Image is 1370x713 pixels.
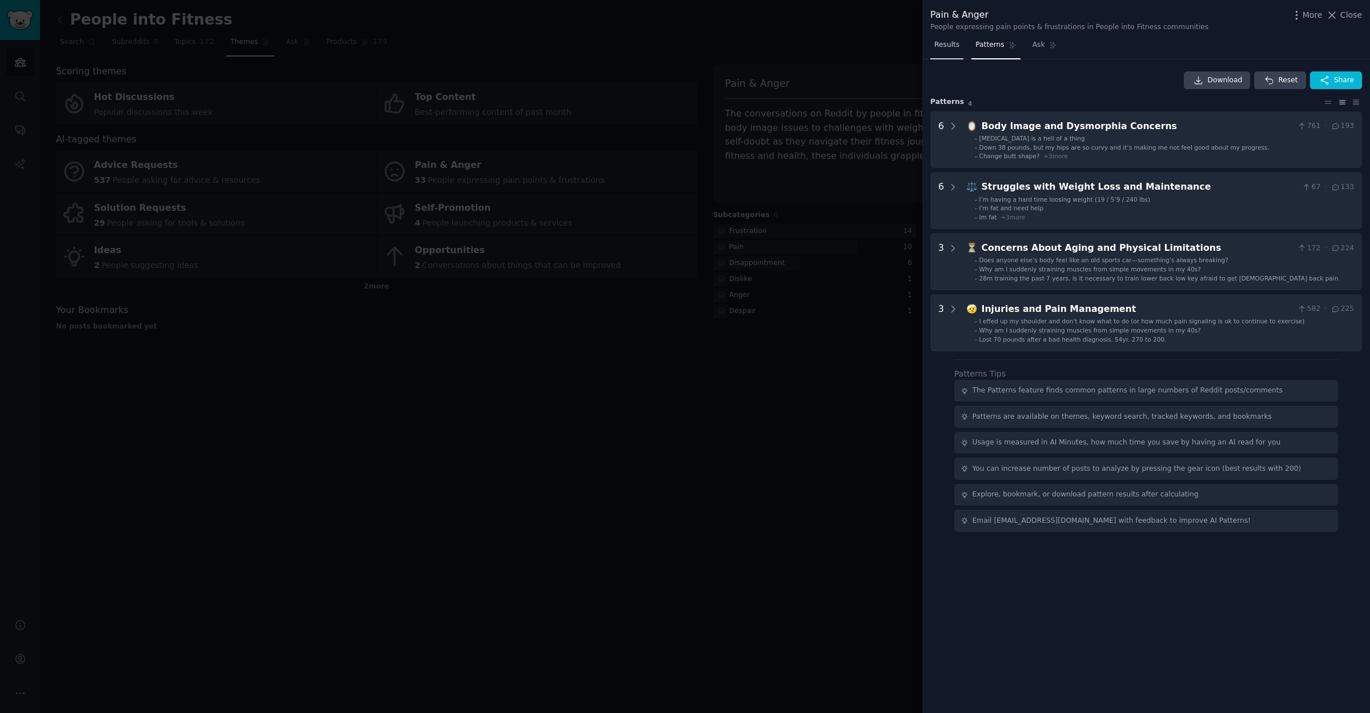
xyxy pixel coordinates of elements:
[1324,243,1327,254] span: ·
[966,181,978,192] span: ⚖️
[1326,9,1362,21] button: Close
[1331,121,1354,131] span: 193
[1208,75,1243,86] span: Download
[1324,182,1327,193] span: ·
[938,180,944,221] div: 6
[1324,121,1327,131] span: ·
[1184,71,1251,90] a: Download
[966,242,978,253] span: ⏳
[934,40,959,50] span: Results
[968,100,972,107] span: 4
[938,241,944,282] div: 3
[979,336,1167,343] span: Lost 70 pounds after a bad health diagnosis. 54yr. 270 to 200.
[979,257,1228,263] span: Does anyone else’s body feel like an old sports car—something’s always breaking?
[979,153,1040,159] span: Change butt shape?
[975,326,977,334] div: -
[1028,36,1061,59] a: Ask
[930,97,964,107] span: Pattern s
[954,369,1006,378] label: Patterns Tips
[979,214,997,221] span: Im fat
[979,205,1044,211] span: I'm fat and need help
[975,317,977,325] div: -
[1254,71,1305,90] button: Reset
[979,144,1269,151] span: Down 38 pounds, but my hips are so curvy and it’s making me not feel good about my progress.
[973,516,1251,526] div: Email [EMAIL_ADDRESS][DOMAIN_NAME] with feedback to improve AI Patterns!
[966,121,978,131] span: 🪞
[1032,40,1045,50] span: Ask
[982,180,1298,194] div: Struggles with Weight Loss and Maintenance
[979,327,1201,334] span: Why am I suddenly straining muscles from simple movements in my 40s?
[1297,304,1320,314] span: 582
[1331,182,1354,193] span: 133
[975,265,977,273] div: -
[975,204,977,212] div: -
[1297,243,1320,254] span: 172
[1278,75,1297,86] span: Reset
[930,36,963,59] a: Results
[973,412,1272,422] div: Patterns are available on themes, keyword search, tracked keywords, and bookmarks
[979,318,1305,325] span: I effed up my shoulder and don't know what to do (or how much pain signaling is ok to continue to...
[971,36,1020,59] a: Patterns
[975,256,977,264] div: -
[1301,182,1320,193] span: 67
[982,119,1293,134] div: Body Image and Dysmorphia Concerns
[973,490,1199,500] div: Explore, bookmark, or download pattern results after calculating
[979,266,1201,273] span: Why am I suddenly straining muscles from simple movements in my 40s?
[973,438,1281,448] div: Usage is measured in AI Minutes, how much time you save by having an AI read for you
[975,195,977,203] div: -
[1310,71,1362,90] button: Share
[979,135,1085,142] span: [MEDICAL_DATA] is a hell of a thing
[966,303,978,314] span: 🤕
[982,241,1293,255] div: Concerns About Aging and Physical Limitations
[973,464,1301,474] div: You can increase number of posts to analyze by pressing the gear icon (best results with 200)
[1303,9,1323,21] span: More
[979,196,1151,203] span: I’m having a hard time loosing weight (19 / 5’9 / 240 lbs)
[1331,304,1354,314] span: 225
[1043,153,1068,159] span: + 3 more
[975,335,977,343] div: -
[982,302,1293,317] div: Injuries and Pain Management
[930,8,1208,22] div: Pain & Anger
[975,134,977,142] div: -
[930,22,1208,33] div: People expressing pain points & frustrations in People into Fitness communities
[1297,121,1320,131] span: 761
[975,143,977,151] div: -
[1340,9,1362,21] span: Close
[973,386,1283,396] div: The Patterns feature finds common patterns in large numbers of Reddit posts/comments
[975,213,977,221] div: -
[938,302,944,343] div: 3
[975,40,1004,50] span: Patterns
[1331,243,1354,254] span: 224
[1291,9,1323,21] button: More
[1334,75,1354,86] span: Share
[975,152,977,160] div: -
[1324,304,1327,314] span: ·
[975,274,977,282] div: -
[979,275,1339,282] span: 28m training the past 7 years, is it necessary to train lower back low key afraid to get [DEMOGRA...
[1001,214,1026,221] span: + 3 more
[938,119,944,161] div: 6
